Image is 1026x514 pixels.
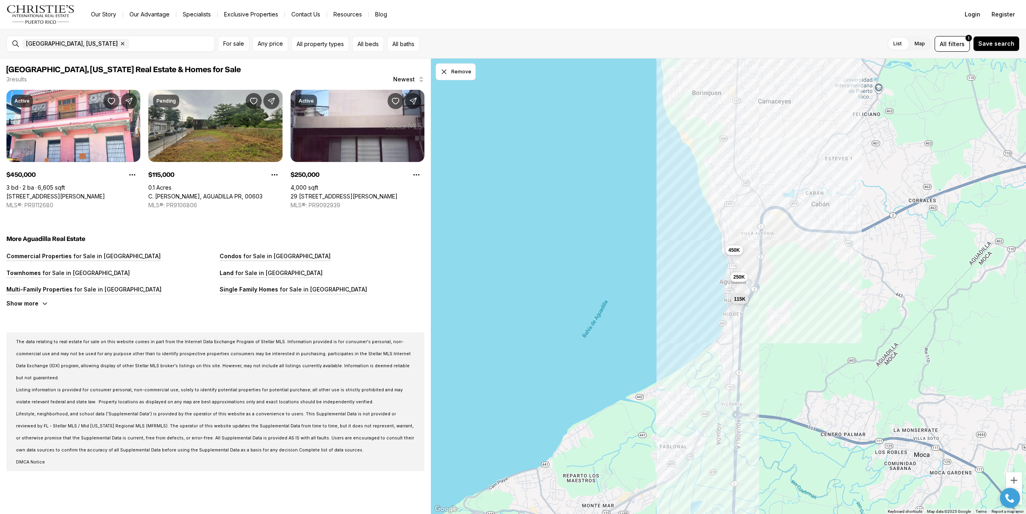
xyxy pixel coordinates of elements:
[973,36,1020,51] button: Save search
[369,9,394,20] a: Blog
[725,245,743,255] button: 450K
[327,9,368,20] a: Resources
[16,459,45,465] span: DMCA Notice
[965,11,980,18] span: Login
[730,272,748,281] button: 250K
[935,36,970,52] button: Allfilters1
[992,11,1015,18] span: Register
[242,253,331,259] p: for Sale in [GEOGRAPHIC_DATA]
[6,253,161,259] a: Commercial Properties for Sale in [GEOGRAPHIC_DATA]
[16,411,414,453] span: Lifestyle, neighborhood, and school data ('Supplemental Data') is provided by the operator of thi...
[940,40,947,48] span: All
[976,509,987,514] a: Terms (opens in new tab)
[218,36,249,52] button: For sale
[16,339,411,380] span: The data relating to real estate for sale on this website comes in part from the Internet Data Ex...
[291,36,349,52] button: All property types
[291,193,398,200] a: 29 29 MUNOZ RIVERA ST., AGUADILLA PR, 00605
[16,458,45,465] a: DMCA Notice
[6,286,162,293] a: Multi-Family Properties for Sale in [GEOGRAPHIC_DATA]
[220,269,234,276] p: Land
[285,9,327,20] button: Contact Us
[220,269,323,276] a: Land for Sale in [GEOGRAPHIC_DATA]
[1006,472,1022,488] button: Zoom in
[6,286,73,293] p: Multi-Family Properties
[388,93,404,109] button: Save Property: 29 29 MUNOZ RIVERA ST.
[299,98,314,104] p: Active
[393,76,415,83] span: Newest
[6,300,48,307] button: Show more
[246,93,262,109] button: Save Property: C. LUIS A TORREGROSA
[733,273,745,280] span: 250K
[992,509,1024,514] a: Report a map error
[987,6,1020,22] button: Register
[234,269,323,276] p: for Sale in [GEOGRAPHIC_DATA]
[267,167,283,183] button: Property options
[16,387,403,405] span: Listing information is provided for consumer personal, non-commercial use, solely to identify pot...
[148,193,263,200] a: C. LUIS A TORREGROSA, AGUADILLA PR, 00603
[278,286,367,293] p: for Sale in [GEOGRAPHIC_DATA]
[887,36,908,51] label: List
[223,40,244,47] span: For sale
[927,509,971,514] span: Map data ©2025 Google
[728,247,740,253] span: 450K
[85,9,123,20] a: Our Story
[220,286,278,293] p: Single Family Homes
[6,5,75,24] img: logo
[220,253,331,259] a: Condos for Sale in [GEOGRAPHIC_DATA]
[263,93,279,109] button: Share Property
[405,93,421,109] button: Share Property
[908,36,931,51] label: Map
[220,286,367,293] a: Single Family Homes for Sale in [GEOGRAPHIC_DATA]
[73,286,162,293] p: for Sale in [GEOGRAPHIC_DATA]
[436,63,476,80] button: Dismiss drawing
[6,193,105,200] a: 5 SAN AGUSTIN STAHL ST #5, AGUADILLA PR, 00603
[6,269,41,276] p: Townhomes
[408,167,424,183] button: Property options
[220,253,242,259] p: Condos
[6,66,241,74] span: [GEOGRAPHIC_DATA], [US_STATE] Real Estate & Homes for Sale
[6,235,424,243] h5: More Aguadilla Real Estate
[6,269,130,276] a: Townhomes for Sale in [GEOGRAPHIC_DATA]
[124,167,140,183] button: Property options
[734,296,745,302] span: 115K
[218,9,285,20] a: Exclusive Properties
[103,93,119,109] button: Save Property: 5 SAN AGUSTIN STAHL ST #5
[948,40,965,48] span: filters
[352,36,384,52] button: All beds
[387,36,420,52] button: All baths
[41,269,130,276] p: for Sale in [GEOGRAPHIC_DATA]
[14,98,30,104] p: Active
[258,40,283,47] span: Any price
[252,36,288,52] button: Any price
[299,447,362,453] a: Complete list of data sources
[968,35,969,41] span: 1
[6,76,27,83] p: 3 results
[156,98,176,104] p: Pending
[388,71,429,87] button: Newest
[978,40,1014,47] span: Save search
[72,253,161,259] p: for Sale in [GEOGRAPHIC_DATA]
[6,253,72,259] p: Commercial Properties
[176,9,217,20] a: Specialists
[731,294,749,304] button: 115K
[26,40,118,47] span: [GEOGRAPHIC_DATA], [US_STATE]
[123,9,176,20] a: Our Advantage
[960,6,985,22] button: Login
[121,93,137,109] button: Share Property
